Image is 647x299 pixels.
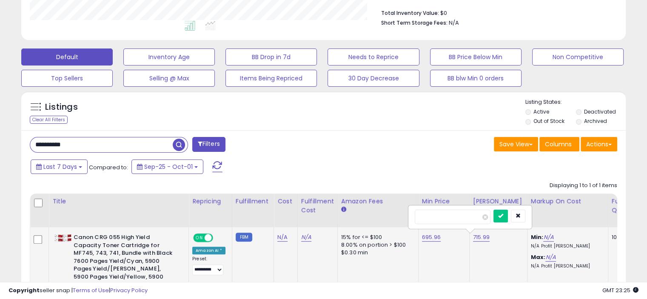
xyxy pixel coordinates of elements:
a: 715.99 [473,233,490,242]
button: Items Being Repriced [225,70,317,87]
span: ON [194,234,205,242]
a: N/A [277,233,288,242]
button: BB Drop in 7d [225,48,317,65]
th: The percentage added to the cost of goods (COGS) that forms the calculator for Min & Max prices. [527,194,608,227]
button: Non Competitive [532,48,624,65]
p: N/A Profit [PERSON_NAME] [531,243,601,249]
div: [PERSON_NAME] [473,197,524,206]
b: Total Inventory Value: [381,9,439,17]
img: 41S3g6lQ7sL._SL40_.jpg [54,234,71,242]
a: Privacy Policy [110,286,148,294]
span: Compared to: [89,163,128,171]
label: Archived [584,117,607,125]
div: Cost [277,197,294,206]
button: Top Sellers [21,70,113,87]
p: Listing States: [525,98,626,106]
b: Short Term Storage Fees: [381,19,447,26]
strong: Copyright [9,286,40,294]
a: N/A [543,233,553,242]
label: Out of Stock [533,117,564,125]
span: OFF [212,234,225,242]
div: 103 [612,234,638,241]
div: Title [52,197,185,206]
div: Amazon AI * [192,247,225,254]
div: Displaying 1 to 1 of 1 items [550,182,617,190]
div: Fulfillment Cost [301,197,334,215]
div: Repricing [192,197,228,206]
label: Active [533,108,549,115]
button: BB blw Min 0 orders [430,70,522,87]
span: N/A [449,19,459,27]
div: Fulfillable Quantity [612,197,641,215]
label: Deactivated [584,108,616,115]
button: Filters [192,137,225,152]
span: Columns [545,140,572,148]
p: N/A Profit [PERSON_NAME] [531,263,601,269]
b: Max: [531,253,546,261]
button: Needs to Reprice [328,48,419,65]
a: 695.96 [422,233,441,242]
div: seller snap | | [9,287,148,295]
span: Last 7 Days [43,162,77,171]
div: 15% for <= $100 [341,234,412,241]
div: Fulfillment [236,197,270,206]
a: Terms of Use [73,286,109,294]
div: Markup on Cost [531,197,604,206]
button: Selling @ Max [123,70,215,87]
li: $0 [381,7,611,17]
button: Columns [539,137,579,151]
span: Sep-25 - Oct-01 [144,162,193,171]
div: $0.30 min [341,249,412,256]
button: Save View [494,137,538,151]
button: Sep-25 - Oct-01 [131,159,203,174]
div: Min Price [422,197,466,206]
button: Actions [581,137,617,151]
button: 30 Day Decrease [328,70,419,87]
button: Last 7 Days [31,159,88,174]
h5: Listings [45,101,78,113]
b: Min: [531,233,544,241]
div: Amazon Fees [341,197,415,206]
b: Canon CRG 055 High Yield Capacity Toner Cartridge for MF745, 743, 741, Bundle with Black 7600 Pag... [74,234,177,291]
button: Default [21,48,113,65]
button: Inventory Age [123,48,215,65]
a: N/A [301,233,311,242]
div: Preset: [192,256,225,275]
span: 2025-10-9 23:25 GMT [602,286,638,294]
a: N/A [545,253,556,262]
small: FBM [236,233,252,242]
div: 8.00% on portion > $100 [341,241,412,249]
small: Amazon Fees. [341,206,346,214]
div: Clear All Filters [30,116,68,124]
button: BB Price Below Min [430,48,522,65]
